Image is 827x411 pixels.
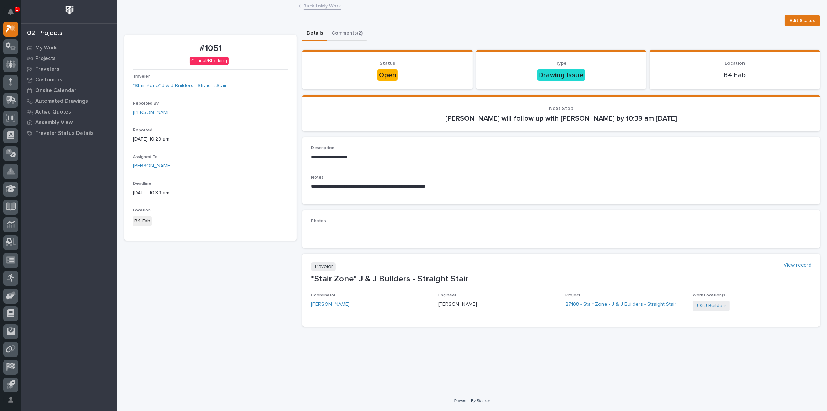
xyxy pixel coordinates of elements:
[311,114,811,123] p: [PERSON_NAME] will follow up with [PERSON_NAME] by 10:39 am [DATE]
[327,26,367,41] button: Comments (2)
[133,128,152,132] span: Reported
[16,7,18,12] p: 1
[3,4,18,19] button: Notifications
[35,88,76,94] p: Onsite Calendar
[377,69,398,81] div: Open
[696,302,727,310] a: J & J Builders
[789,16,815,25] span: Edit Status
[311,274,811,284] p: *Stair Zone* J & J Builders - Straight Stair
[537,69,585,81] div: Drawing Issue
[21,128,117,138] a: Traveler Status Details
[63,4,76,17] img: Workspace Logo
[302,26,327,41] button: Details
[454,399,490,403] a: Powered By Stacker
[133,136,288,143] p: [DATE] 10:29 am
[133,101,159,106] span: Reported By
[133,74,150,79] span: Traveler
[133,208,151,212] span: Location
[133,82,227,90] a: *Stair Zone* J & J Builders - Straight Stair
[9,9,18,20] div: Notifications1
[658,71,811,79] p: B4 Fab
[555,61,567,66] span: Type
[35,66,59,73] p: Travelers
[785,15,820,26] button: Edit Status
[21,106,117,117] a: Active Quotes
[380,61,396,66] span: Status
[190,57,229,65] div: Critical/Blocking
[21,117,117,128] a: Assembly View
[311,262,336,271] p: Traveler
[21,74,117,85] a: Customers
[438,301,557,308] p: [PERSON_NAME]
[133,43,288,54] p: #1051
[565,301,676,308] a: 27108 - Stair Zone - J & J Builders - Straight Stair
[133,216,152,226] div: B4 Fab
[21,42,117,53] a: My Work
[35,109,71,115] p: Active Quotes
[438,293,456,297] span: Engineer
[35,130,94,137] p: Traveler Status Details
[304,1,341,10] a: Back toMy Work
[133,162,172,170] a: [PERSON_NAME]
[133,181,151,186] span: Deadline
[27,30,63,37] div: 02. Projects
[35,77,63,83] p: Customers
[311,301,350,308] a: [PERSON_NAME]
[311,175,324,180] span: Notes
[784,262,811,268] a: View record
[21,96,117,106] a: Automated Drawings
[35,56,56,62] p: Projects
[311,293,335,297] span: Coordinator
[549,106,573,111] span: Next Step
[21,53,117,64] a: Projects
[311,219,326,223] span: Photos
[311,226,811,234] p: -
[35,98,88,105] p: Automated Drawings
[133,155,158,159] span: Assigned To
[35,120,73,126] p: Assembly View
[693,293,727,297] span: Work Location(s)
[311,146,334,150] span: Description
[565,293,580,297] span: Project
[21,64,117,74] a: Travelers
[725,61,745,66] span: Location
[133,189,288,197] p: [DATE] 10:39 am
[133,109,172,116] a: [PERSON_NAME]
[35,45,57,51] p: My Work
[21,85,117,96] a: Onsite Calendar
